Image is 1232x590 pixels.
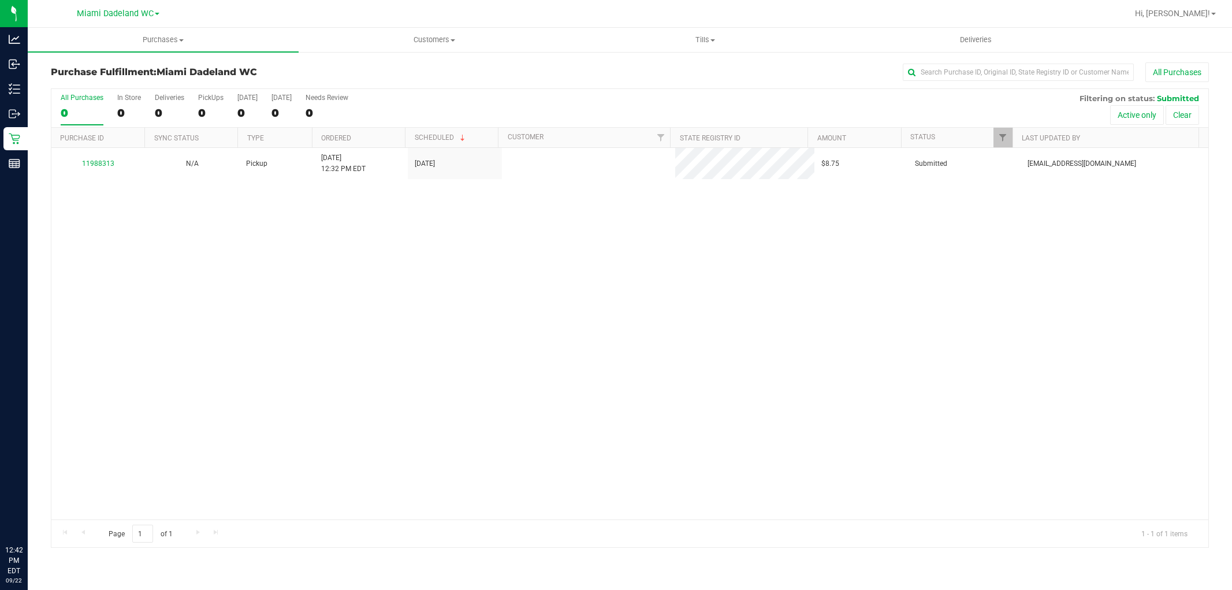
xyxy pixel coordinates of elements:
[903,64,1134,81] input: Search Purchase ID, Original ID, State Registry ID or Customer Name...
[51,67,437,77] h3: Purchase Fulfillment:
[299,28,570,52] a: Customers
[9,133,20,144] inline-svg: Retail
[186,159,199,168] span: Not Applicable
[5,545,23,576] p: 12:42 PM EDT
[99,525,182,543] span: Page of 1
[1135,9,1210,18] span: Hi, [PERSON_NAME]!
[1145,62,1209,82] button: All Purchases
[306,106,348,120] div: 0
[1110,105,1164,125] button: Active only
[840,28,1111,52] a: Deliveries
[299,35,569,45] span: Customers
[1157,94,1199,103] span: Submitted
[9,83,20,95] inline-svg: Inventory
[680,134,740,142] a: State Registry ID
[915,158,947,169] span: Submitted
[186,158,199,169] button: N/A
[132,525,153,543] input: 1
[61,106,103,120] div: 0
[1028,158,1136,169] span: [EMAIL_ADDRESS][DOMAIN_NAME]
[271,94,292,102] div: [DATE]
[77,9,154,18] span: Miami Dadeland WC
[415,158,435,169] span: [DATE]
[321,153,366,175] span: [DATE] 12:32 PM EDT
[157,66,257,77] span: Miami Dadeland WC
[570,35,840,45] span: Tills
[28,28,299,52] a: Purchases
[944,35,1007,45] span: Deliveries
[570,28,840,52] a: Tills
[271,106,292,120] div: 0
[82,159,114,168] a: 11988313
[155,106,184,120] div: 0
[651,128,670,147] a: Filter
[246,158,267,169] span: Pickup
[321,134,351,142] a: Ordered
[60,134,104,142] a: Purchase ID
[61,94,103,102] div: All Purchases
[817,134,846,142] a: Amount
[1132,525,1197,542] span: 1 - 1 of 1 items
[821,158,839,169] span: $8.75
[28,35,299,45] span: Purchases
[1166,105,1199,125] button: Clear
[508,133,544,141] a: Customer
[1080,94,1155,103] span: Filtering on status:
[117,94,141,102] div: In Store
[910,133,935,141] a: Status
[9,108,20,120] inline-svg: Outbound
[415,133,467,142] a: Scheduled
[993,128,1013,147] a: Filter
[9,58,20,70] inline-svg: Inbound
[237,106,258,120] div: 0
[12,498,46,532] iframe: Resource center
[198,94,224,102] div: PickUps
[306,94,348,102] div: Needs Review
[9,34,20,45] inline-svg: Analytics
[237,94,258,102] div: [DATE]
[1022,134,1080,142] a: Last Updated By
[9,158,20,169] inline-svg: Reports
[5,576,23,585] p: 09/22
[117,106,141,120] div: 0
[154,134,199,142] a: Sync Status
[247,134,264,142] a: Type
[198,106,224,120] div: 0
[155,94,184,102] div: Deliveries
